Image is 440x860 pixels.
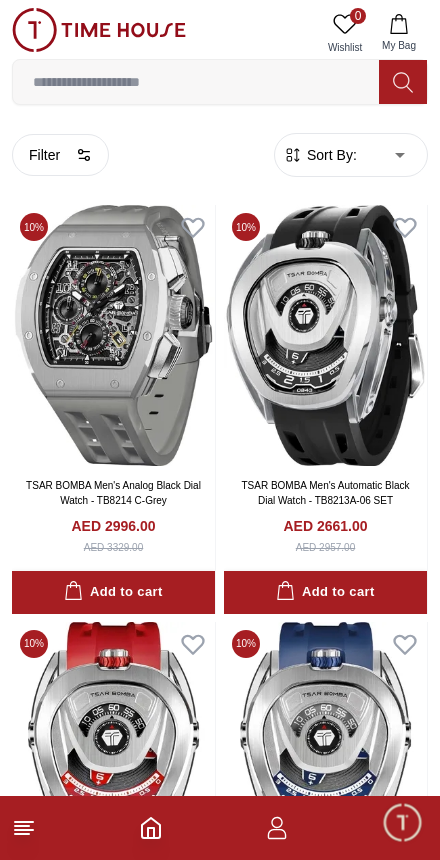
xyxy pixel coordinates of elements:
[12,205,215,466] img: TSAR BOMBA Men's Analog Black Dial Watch - TB8214 C-Grey
[12,571,215,614] button: Add to cart
[224,205,427,466] img: TSAR BOMBA Men's Automatic Black Dial Watch - TB8213A-06 SET
[350,8,366,24] span: 0
[64,581,162,604] div: Add to cart
[283,516,367,536] h4: AED 2661.00
[320,40,370,55] span: Wishlist
[370,8,428,59] button: My Bag
[71,516,155,536] h4: AED 2996.00
[320,8,370,59] a: 0Wishlist
[241,480,409,506] a: TSAR BOMBA Men's Automatic Black Dial Watch - TB8213A-06 SET
[381,801,425,845] div: Chat Widget
[283,145,357,165] button: Sort By:
[84,540,144,555] div: AED 3329.00
[296,540,356,555] div: AED 2957.00
[224,571,427,614] button: Add to cart
[139,816,163,840] a: Home
[20,630,48,658] span: 10 %
[12,8,186,52] img: ...
[374,38,424,53] span: My Bag
[276,581,374,604] div: Add to cart
[12,134,109,176] button: Filter
[303,145,357,165] span: Sort By:
[26,480,201,506] a: TSAR BOMBA Men's Analog Black Dial Watch - TB8214 C-Grey
[20,213,48,241] span: 10 %
[232,213,260,241] span: 10 %
[232,630,260,658] span: 10 %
